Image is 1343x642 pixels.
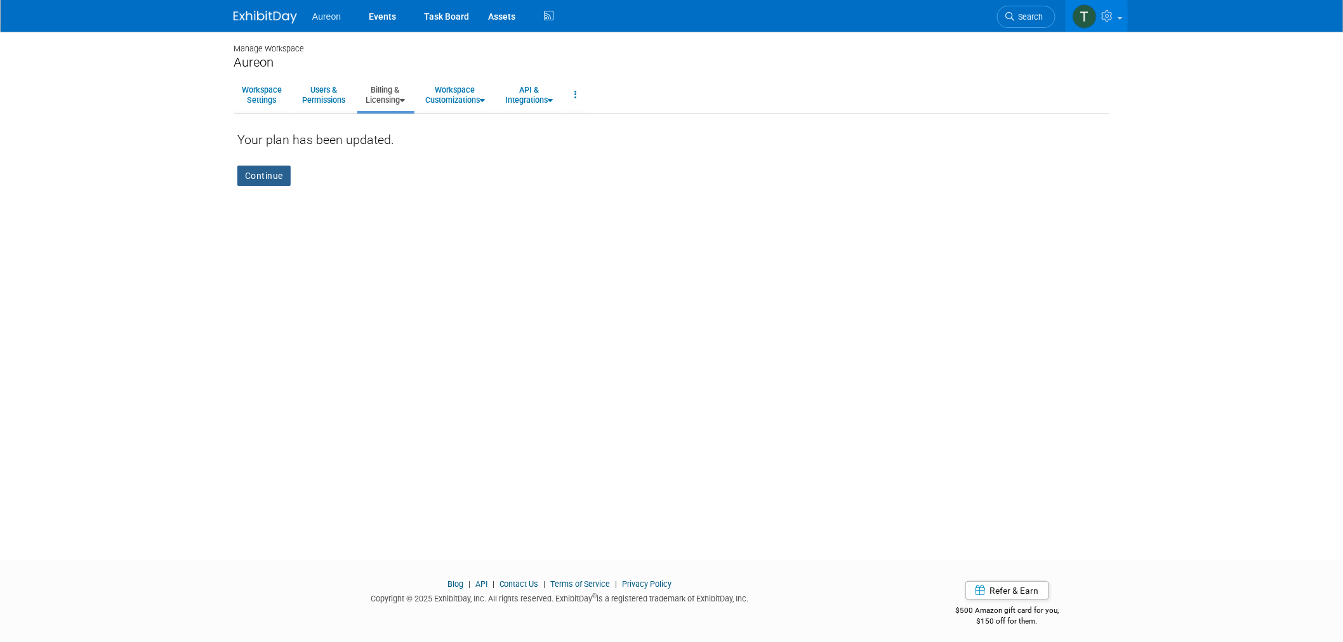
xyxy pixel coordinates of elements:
[234,79,290,110] a: WorkspaceSettings
[997,6,1055,28] a: Search
[357,79,413,110] a: Billing &Licensing
[623,579,672,589] a: Privacy Policy
[497,79,561,110] a: API &Integrations
[541,579,549,589] span: |
[234,11,297,23] img: ExhibitDay
[234,32,1109,55] div: Manage Workspace
[417,79,493,110] a: WorkspaceCustomizations
[234,55,1109,70] div: Aureon
[905,616,1110,627] div: $150 off for them.
[447,579,463,589] a: Blog
[234,590,886,605] div: Copyright © 2025 ExhibitDay, Inc. All rights reserved. ExhibitDay is a registered trademark of Ex...
[1073,4,1097,29] img: Tina Schaffner
[499,579,539,589] a: Contact Us
[593,593,597,599] sup: ®
[294,79,354,110] a: Users &Permissions
[475,579,487,589] a: API
[465,579,473,589] span: |
[237,166,291,186] a: Continue
[237,133,1106,147] h3: Your plan has been updated.
[551,579,611,589] a: Terms of Service
[905,597,1110,626] div: $500 Amazon gift card for you,
[489,579,498,589] span: |
[1014,12,1043,22] span: Search
[612,579,621,589] span: |
[312,11,341,22] span: Aureon
[965,581,1049,600] a: Refer & Earn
